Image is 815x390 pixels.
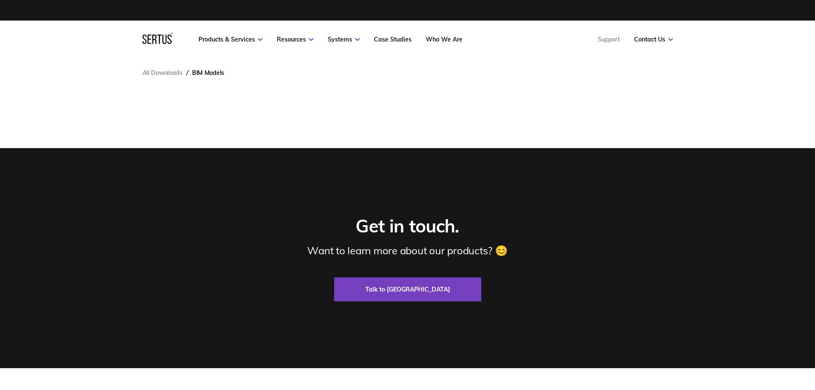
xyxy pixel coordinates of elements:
div: Want to learn more about our products? 😊 [307,244,507,257]
div: Get in touch. [356,215,459,238]
a: Systems [328,36,360,43]
a: Resources [277,36,314,43]
a: Case Studies [374,36,412,43]
a: Talk to [GEOGRAPHIC_DATA] [334,277,481,301]
a: All Downloads [142,69,183,77]
a: Who We Are [426,36,462,43]
a: Support [598,36,620,43]
a: Products & Services [199,36,263,43]
a: Contact Us [634,36,673,43]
